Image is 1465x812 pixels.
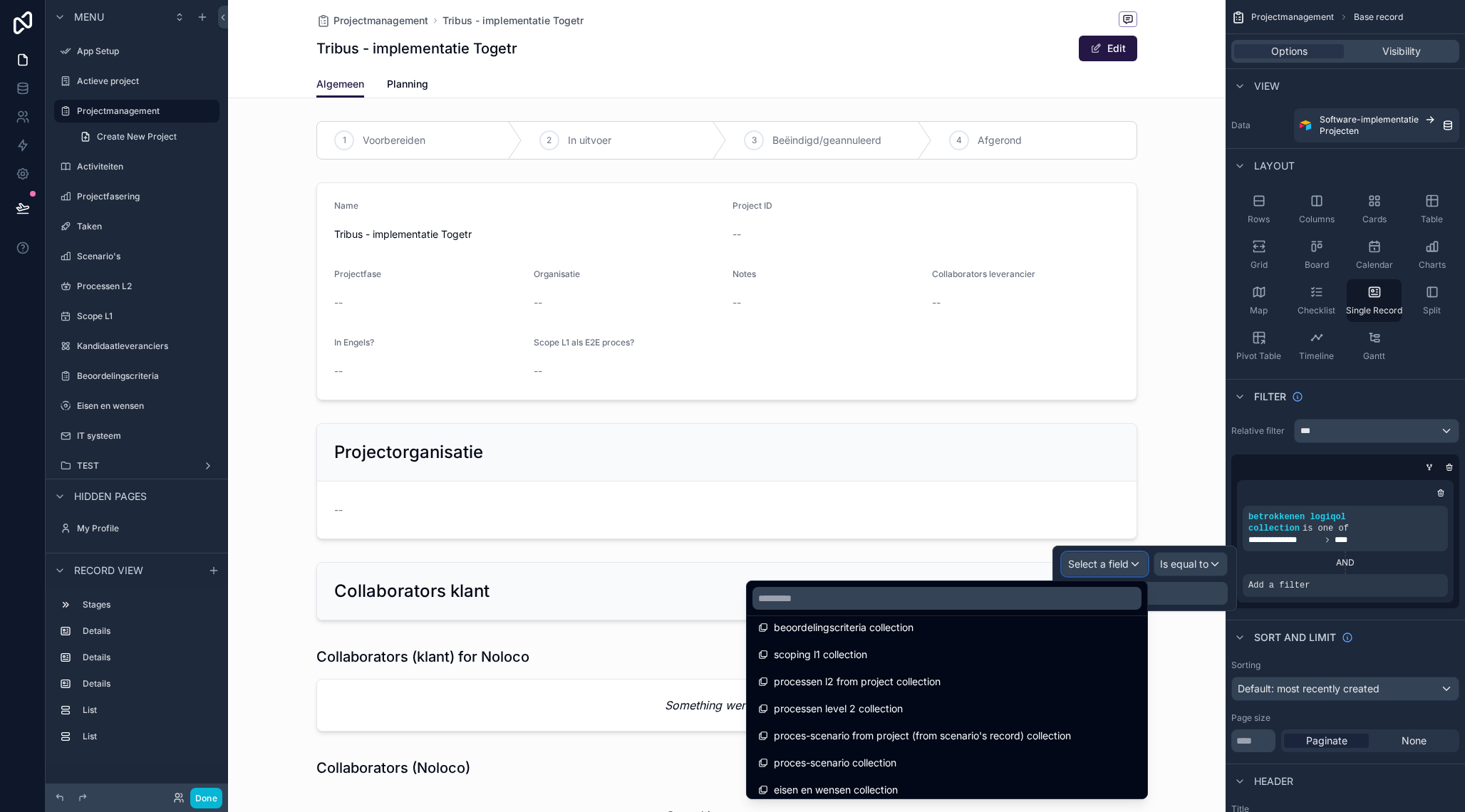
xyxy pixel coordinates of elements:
label: Details [83,652,214,663]
span: Planning [387,77,428,91]
span: beoordelingscriteria collection [774,619,913,636]
button: Timeline [1289,325,1344,368]
button: Edit [1079,36,1137,61]
span: Options [1271,44,1308,58]
label: IT systeem [77,430,217,442]
a: Tribus - implementatie Togetr [442,14,584,28]
button: Board [1289,234,1344,276]
span: Header [1254,774,1293,788]
label: Kandidaatleveranciers [77,340,217,352]
span: Base record [1354,11,1403,23]
span: Map [1250,305,1268,316]
span: Hidden pages [74,489,147,504]
span: Paginate [1306,734,1347,748]
span: Sort And Limit [1254,630,1336,645]
span: betrokkenen logiqol collection [1248,512,1346,533]
span: Layout [1254,159,1295,173]
span: Board [1305,259,1329,271]
a: Activiteiten [54,155,219,178]
label: Projectmanagement [77,105,211,117]
span: processen level 2 collection [774,700,903,717]
span: Record view [74,563,143,578]
a: IT systeem [54,425,219,447]
span: Create New Project [97,131,177,142]
a: Algemeen [316,71,364,98]
button: Map [1231,279,1286,322]
label: App Setup [77,46,217,57]
a: Processen L2 [54,275,219,298]
span: Filter [1254,390,1286,404]
label: Projectfasering [77,191,217,202]
span: Projectmanagement [1251,11,1334,23]
span: Rows [1248,214,1270,225]
span: Pivot Table [1236,350,1281,362]
button: Single Record [1347,279,1402,322]
label: Data [1231,120,1288,131]
span: Gantt [1363,350,1385,362]
label: Taken [77,221,217,232]
button: Cards [1347,188,1402,231]
a: Projectmanagement [54,100,219,123]
span: Columns [1299,214,1335,225]
label: List [83,731,214,742]
div: scrollable content [46,587,228,762]
span: Table [1421,214,1443,225]
a: Projectfasering [54,185,219,208]
span: Grid [1251,259,1268,271]
span: proces-scenario collection [774,754,896,771]
label: Details [83,678,214,689]
a: My Profile [54,517,219,540]
label: Scenario's [77,251,217,262]
button: Rows [1231,188,1286,231]
span: is one of [1303,524,1349,533]
a: Planning [387,71,428,100]
span: eisen en wensen collection [774,781,898,798]
label: List [83,704,214,716]
a: Software-implementatieProjecten [1294,108,1459,142]
span: Projectmanagement [333,14,428,28]
span: None [1402,734,1427,748]
button: Charts [1404,234,1459,276]
label: Actieve project [77,76,217,87]
label: Sorting [1231,660,1260,671]
span: Software-implementatie [1320,114,1419,125]
span: proces-scenario from project (from scenario's record) collection [774,727,1071,744]
span: Timeline [1299,350,1334,362]
button: Checklist [1289,279,1344,322]
h1: Tribus - implementatie Togetr [316,38,517,58]
div: AND [1243,557,1448,568]
label: Stages [83,599,214,610]
span: Split [1423,305,1441,316]
span: Projecten [1320,125,1359,137]
span: Charts [1419,259,1446,271]
a: App Setup [54,40,219,63]
label: Relative filter [1231,425,1288,437]
label: Scope L1 [77,311,217,322]
a: Actieve project [54,70,219,93]
label: Page size [1231,712,1270,724]
a: TEST [54,454,219,477]
button: Table [1404,188,1459,231]
button: Split [1404,279,1459,322]
span: Menu [74,10,104,24]
a: Projectmanagement [316,14,428,28]
button: Pivot Table [1231,325,1286,368]
label: Eisen en wensen [77,400,217,412]
span: Default: most recently created [1238,682,1379,694]
span: View [1254,79,1280,93]
span: Add a filter [1248,580,1310,591]
span: Algemeen [316,77,364,91]
label: Details [83,625,214,637]
span: Checklist [1298,305,1335,316]
a: Taken [54,215,219,238]
a: Eisen en wensen [54,395,219,417]
button: Columns [1289,188,1344,231]
button: Default: most recently created [1231,677,1459,701]
label: Processen L2 [77,281,217,292]
span: Single Record [1346,305,1402,316]
a: Create New Project [71,125,219,148]
span: Cards [1362,214,1387,225]
span: Calendar [1356,259,1393,271]
a: Kandidaatleveranciers [54,335,219,358]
